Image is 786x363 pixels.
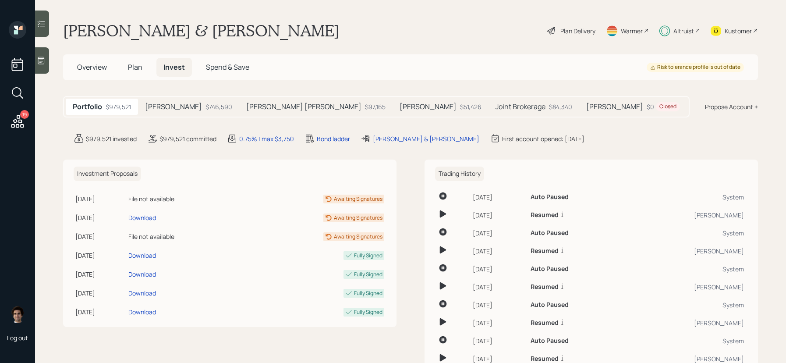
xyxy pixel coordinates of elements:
div: 0.75% | max $3,750 [239,134,294,143]
h5: [PERSON_NAME] [145,103,202,111]
div: Download [128,288,156,298]
h5: [PERSON_NAME] [400,103,457,111]
div: $51,426 [460,102,482,111]
div: Download [128,213,156,222]
div: 19 [20,110,29,119]
div: System [628,264,744,274]
div: [DATE] [473,228,524,238]
div: [PERSON_NAME] [628,210,744,220]
div: Fully Signed [354,270,382,278]
div: [DATE] [473,264,524,274]
div: Log out [7,334,28,342]
div: [DATE] [75,270,125,279]
div: [DATE] [473,282,524,292]
div: System [628,228,744,238]
span: Spend & Save [206,62,249,72]
h6: Auto Paused [531,301,569,309]
div: [PERSON_NAME] [628,282,744,292]
div: [PERSON_NAME] & [PERSON_NAME] [373,134,479,143]
div: Kustomer [725,26,752,36]
h6: Trading History [435,167,484,181]
div: [DATE] [75,307,125,317]
div: [DATE] [75,251,125,260]
div: Closed [659,103,676,110]
div: Download [128,270,156,279]
div: Awaiting Signatures [334,233,382,241]
div: Fully Signed [354,308,382,316]
div: [DATE] [473,336,524,345]
div: [DATE] [473,318,524,327]
div: Bond ladder [317,134,350,143]
h6: Auto Paused [531,337,569,345]
h6: Auto Paused [531,229,569,237]
div: File not available [128,194,237,203]
div: [DATE] [75,213,125,222]
div: $979,521 committed [159,134,216,143]
h6: Resumed [531,247,559,255]
div: $746,590 [205,102,232,111]
span: Overview [77,62,107,72]
h5: Portfolio [73,103,102,111]
h5: [PERSON_NAME] [PERSON_NAME] [246,103,361,111]
h6: Resumed [531,319,559,327]
div: First account opened: [DATE] [502,134,584,143]
div: [DATE] [473,246,524,256]
div: [PERSON_NAME] [628,318,744,327]
div: [DATE] [473,300,524,310]
div: System [628,192,744,202]
div: [DATE] [75,288,125,298]
div: Risk tolerance profile is out of date [650,64,740,71]
div: [DATE] [75,194,125,203]
div: Download [128,251,156,260]
h6: Resumed [531,283,559,291]
div: $979,521 [106,102,131,111]
div: [DATE] [473,210,524,220]
div: Fully Signed [354,289,382,297]
div: $0 [647,102,680,111]
h6: Resumed [531,355,559,363]
h1: [PERSON_NAME] & [PERSON_NAME] [63,21,340,40]
div: File not available [128,232,237,241]
div: Propose Account + [705,102,758,111]
div: $97,165 [365,102,386,111]
div: Plan Delivery [560,26,595,36]
h6: Auto Paused [531,193,569,201]
h6: Investment Proposals [74,167,141,181]
div: [PERSON_NAME] [628,246,744,256]
div: System [628,336,744,345]
div: System [628,300,744,310]
div: Altruist [673,26,694,36]
h5: [PERSON_NAME] [586,103,643,111]
span: Invest [163,62,185,72]
div: $979,521 invested [86,134,137,143]
div: [DATE] [473,192,524,202]
div: $84,340 [549,102,572,111]
div: Warmer [621,26,643,36]
img: harrison-schaefer-headshot-2.png [9,306,26,323]
div: Awaiting Signatures [334,214,382,222]
h6: Auto Paused [531,265,569,273]
span: Plan [128,62,142,72]
h5: Joint Brokerage [496,103,545,111]
h6: Resumed [531,211,559,219]
div: Awaiting Signatures [334,195,382,203]
div: Fully Signed [354,252,382,260]
div: Download [128,307,156,317]
div: [DATE] [75,232,125,241]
